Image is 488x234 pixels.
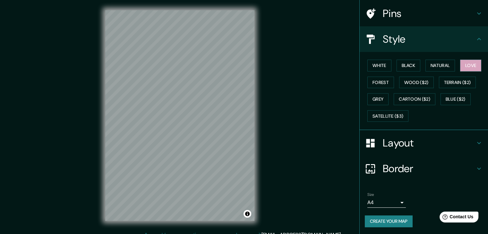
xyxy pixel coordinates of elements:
label: Size [367,192,374,197]
button: Black [397,60,421,71]
button: Blue ($2) [441,93,471,105]
h4: Border [383,162,475,175]
canvas: Map [105,10,254,221]
div: Pins [360,1,488,26]
h4: Pins [383,7,475,20]
div: A4 [367,197,406,208]
iframe: Help widget launcher [431,209,481,227]
button: Love [460,60,481,71]
button: Terrain ($2) [439,77,476,88]
div: Border [360,156,488,181]
button: White [367,60,391,71]
button: Satellite ($3) [367,110,408,122]
button: Natural [425,60,455,71]
h4: Layout [383,137,475,149]
button: Forest [367,77,394,88]
div: Layout [360,130,488,156]
button: Toggle attribution [244,210,251,218]
h4: Style [383,33,475,46]
button: Cartoon ($2) [394,93,435,105]
button: Grey [367,93,389,105]
button: Wood ($2) [399,77,434,88]
div: Style [360,26,488,52]
button: Create your map [365,215,413,227]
